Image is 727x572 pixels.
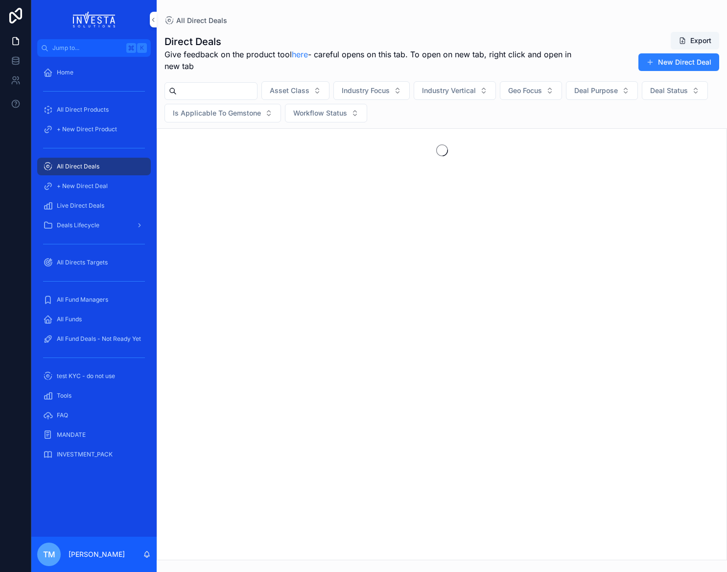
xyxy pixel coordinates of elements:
button: Select Button [333,81,410,100]
a: All Funds [37,310,151,328]
a: Live Direct Deals [37,197,151,214]
a: Deals Lifecycle [37,216,151,234]
button: Select Button [261,81,329,100]
a: INVESTMENT_PACK [37,446,151,463]
span: Asset Class [270,86,309,95]
span: Workflow Status [293,108,347,118]
button: Select Button [642,81,708,100]
a: + New Direct Deal [37,177,151,195]
a: here [292,49,308,59]
a: test KYC - do not use [37,367,151,385]
div: scrollable content [31,57,157,476]
span: Live Direct Deals [57,202,104,210]
span: All Direct Deals [176,16,227,25]
button: Select Button [164,104,281,122]
button: Select Button [414,81,496,100]
span: Geo Focus [508,86,542,95]
span: All Fund Deals - Not Ready Yet [57,335,141,343]
a: All Direct Deals [164,16,227,25]
span: Is Applicable To Gemstone [173,108,261,118]
button: New Direct Deal [638,53,719,71]
span: Home [57,69,73,76]
span: Industry Focus [342,86,390,95]
a: All Fund Deals - Not Ready Yet [37,330,151,348]
span: All Direct Deals [57,163,99,170]
h1: Direct Deals [164,35,584,48]
a: + New Direct Product [37,120,151,138]
a: All Directs Targets [37,254,151,271]
span: All Direct Products [57,106,109,114]
p: [PERSON_NAME] [69,549,125,559]
a: Tools [37,387,151,405]
span: INVESTMENT_PACK [57,451,113,458]
a: All Direct Deals [37,158,151,175]
button: Export [671,32,719,49]
span: Industry Vertical [422,86,476,95]
span: All Directs Targets [57,259,108,266]
span: Give feedback on the product tool - careful opens on this tab. To open on new tab, right click an... [164,48,584,72]
span: test KYC - do not use [57,372,115,380]
span: Jump to... [52,44,122,52]
span: + New Direct Deal [57,182,108,190]
a: All Direct Products [37,101,151,119]
span: FAQ [57,411,68,419]
span: All Fund Managers [57,296,108,304]
span: Tools [57,392,71,400]
span: + New Direct Product [57,125,117,133]
img: App logo [73,12,116,27]
span: Deal Purpose [574,86,618,95]
a: FAQ [37,406,151,424]
span: MANDATE [57,431,86,439]
a: Home [37,64,151,81]
span: All Funds [57,315,82,323]
span: K [138,44,146,52]
span: Deals Lifecycle [57,221,99,229]
button: Select Button [566,81,638,100]
button: Select Button [500,81,562,100]
a: All Fund Managers [37,291,151,309]
button: Select Button [285,104,367,122]
button: Jump to...K [37,39,151,57]
a: MANDATE [37,426,151,444]
span: Deal Status [650,86,688,95]
span: TM [43,548,55,560]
